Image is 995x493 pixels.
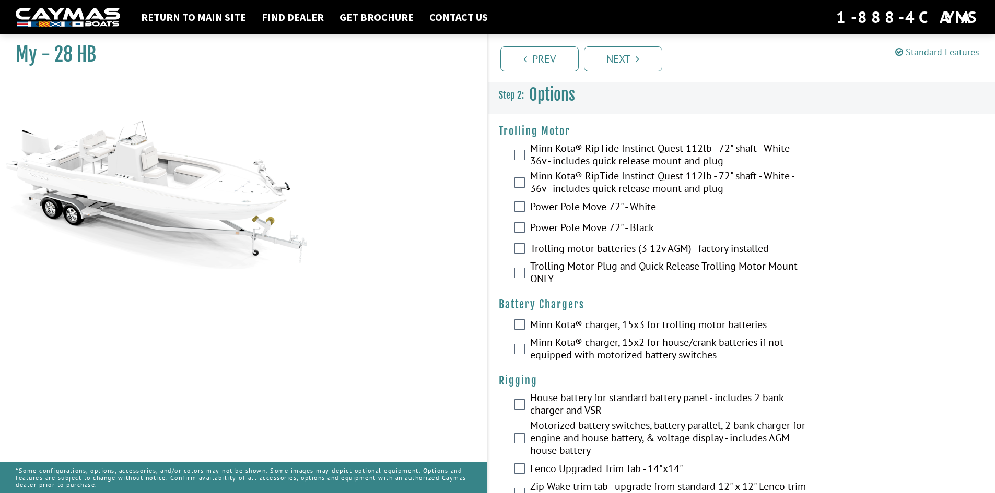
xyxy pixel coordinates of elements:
h4: Battery Chargers [499,298,985,311]
label: Trolling Motor Plug and Quick Release Trolling Motor Mount ONLY [530,260,809,287]
a: Next [584,46,662,71]
a: Contact Us [424,10,493,24]
label: Minn Kota® RipTide Instinct Quest 112lb - 72" shaft - White - 36v - includes quick release mount ... [530,142,809,170]
a: Standard Features [895,46,979,58]
label: Trolling motor batteries (3 12v AGM) - factory installed [530,242,809,257]
a: Get Brochure [334,10,419,24]
label: Minn Kota® RipTide Instinct Quest 112lb - 72" shaft - White - 36v - includes quick release mount ... [530,170,809,197]
a: Return to main site [136,10,251,24]
p: *Some configurations, options, accessories, and/or colors may not be shown. Some images may depic... [16,462,472,493]
h1: My - 28 HB [16,43,461,66]
a: Prev [500,46,579,71]
label: Motorized battery switches, battery parallel, 2 bank charger for engine and house battery, & volt... [530,419,809,459]
label: Power Pole Move 72" - Black [530,221,809,236]
label: House battery for standard battery panel - includes 2 bank charger and VSR [530,391,809,419]
div: 1-888-4CAYMAS [836,6,979,29]
label: Power Pole Move 72" - White [530,200,809,215]
a: Find Dealer [256,10,329,24]
h4: Trolling Motor [499,125,985,138]
label: Minn Kota® charger, 15x2 for house/crank batteries if not equipped with motorized battery switches [530,336,809,364]
h4: Rigging [499,374,985,387]
label: Minn Kota® charger, 15x3 for trolling motor batteries [530,318,809,333]
img: white-logo-c9c8dbefe5ff5ceceb0f0178aa75bf4bb51f6bca0971e226c86eb53dfe498488.png [16,8,120,27]
label: Lenco Upgraded Trim Tab - 14"x14" [530,462,809,477]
